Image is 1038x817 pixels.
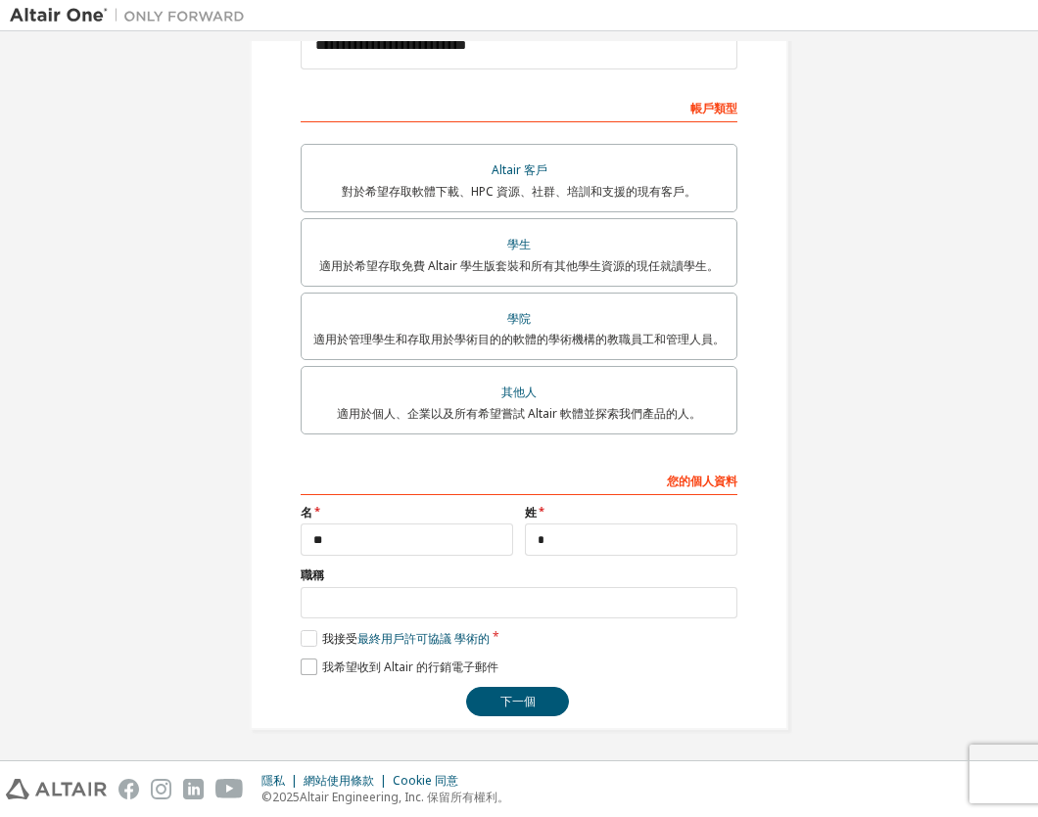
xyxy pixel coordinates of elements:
font: 2025 [272,789,300,805]
img: facebook.svg [118,779,139,799]
font: 姓 [525,504,537,521]
font: 隱私 [261,772,285,789]
font: 適用於個人、企業以及所有希望嘗試 Altair 軟體並探索我們產品的人。 [337,405,701,422]
img: linkedin.svg [183,779,204,799]
font: 下一個 [500,693,536,709]
img: youtube.svg [215,779,244,799]
img: altair_logo.svg [6,779,107,799]
button: 下一個 [466,687,569,716]
font: 帳戶類型 [690,100,737,116]
font: 其他人 [501,384,537,400]
font: Cookie 同意 [393,772,458,789]
font: 我希望收到 Altair 的行銷電子郵件 [322,658,498,675]
font: 適用於希望存取免費 Altair 學生版套裝和所有其他學生資源的現任就讀學生。 [319,257,719,274]
img: 牽牛星一號 [10,6,255,25]
font: 職稱 [301,567,324,583]
img: instagram.svg [151,779,171,799]
font: 適用於管理學生和存取用於學術目的的軟體的學術機構的教職員工和管理人員。 [313,331,725,347]
font: 網站使用條款 [304,772,374,789]
font: © [261,789,272,805]
font: 我接受 [322,630,357,647]
font: 學術的 [454,630,490,647]
font: Altair Engineering, Inc. 保留所有權利。 [300,789,509,805]
font: 對於希望存取軟體下載、HPC 資源、社群、培訓和支援的現有客戶。 [342,183,696,200]
font: 名 [301,504,312,521]
font: 學生 [507,236,531,252]
font: 您的個人資料 [667,473,737,489]
font: 學院 [507,310,531,327]
font: Altair 客戶 [492,161,547,178]
font: 最終用戶許可協議 [357,630,451,647]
